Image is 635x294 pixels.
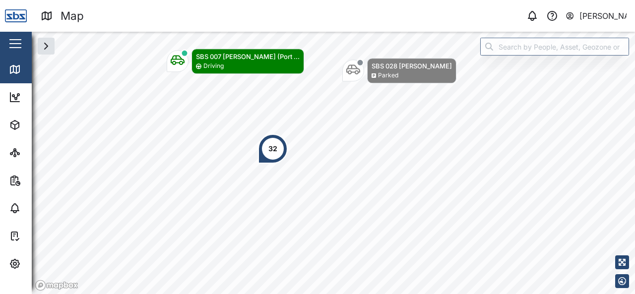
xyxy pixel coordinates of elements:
div: Sites [26,147,50,158]
img: Main Logo [5,5,27,27]
a: Mapbox logo [35,280,78,291]
div: Assets [26,119,57,130]
div: Map marker [342,58,456,83]
div: Map [26,64,48,75]
div: Alarms [26,203,57,214]
div: Driving [203,61,224,71]
div: Map marker [258,134,288,164]
div: Reports [26,175,60,186]
button: [PERSON_NAME] [565,9,627,23]
div: [PERSON_NAME] [579,10,627,22]
div: SBS 007 [PERSON_NAME] (Port ... [196,52,300,61]
div: Parked [378,71,398,80]
input: Search by People, Asset, Geozone or Place [480,38,629,56]
div: Settings [26,258,61,269]
div: 32 [268,143,277,154]
div: Dashboard [26,92,70,103]
div: Map marker [167,49,304,74]
div: SBS 028 [PERSON_NAME] [372,61,452,71]
div: Map [61,7,84,25]
canvas: Map [32,32,635,294]
div: Tasks [26,231,53,241]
